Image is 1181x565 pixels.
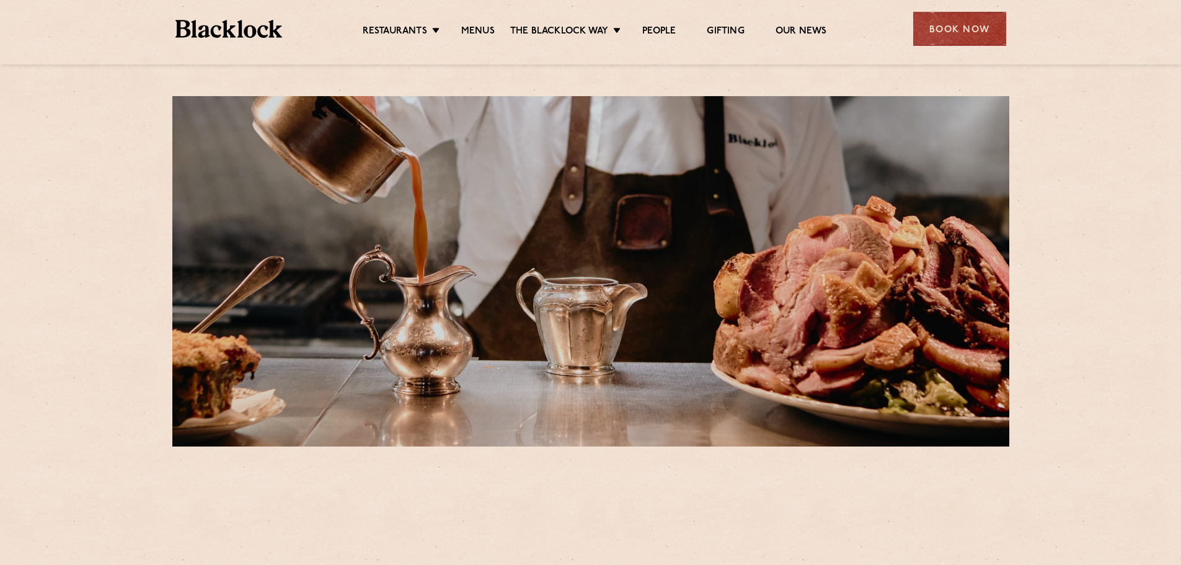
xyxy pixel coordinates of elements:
a: Restaurants [363,25,427,39]
a: Our News [776,25,827,39]
img: BL_Textured_Logo-footer-cropped.svg [175,20,283,38]
div: Book Now [913,12,1006,46]
a: Menus [461,25,495,39]
a: People [642,25,676,39]
a: Gifting [707,25,744,39]
a: The Blacklock Way [510,25,608,39]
